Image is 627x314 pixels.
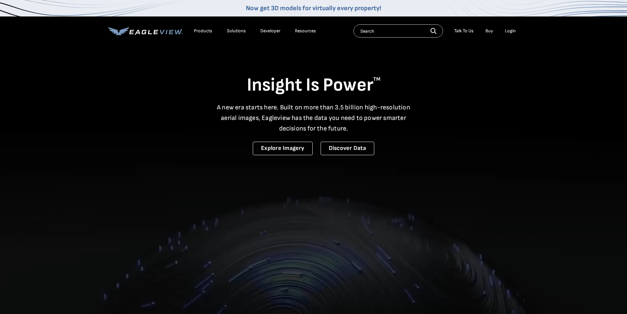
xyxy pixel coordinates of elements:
[246,4,381,12] a: Now get 3D models for virtually every property!
[505,28,516,34] div: Login
[253,142,313,155] a: Explore Imagery
[485,28,493,34] a: Buy
[260,28,280,34] a: Developer
[227,28,246,34] div: Solutions
[194,28,212,34] div: Products
[353,24,443,38] input: Search
[321,142,374,155] a: Discover Data
[108,74,519,97] h1: Insight Is Power
[454,28,474,34] div: Talk To Us
[213,102,414,134] p: A new era starts here. Built on more than 3.5 billion high-resolution aerial images, Eagleview ha...
[295,28,316,34] div: Resources
[373,76,380,82] sup: TM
